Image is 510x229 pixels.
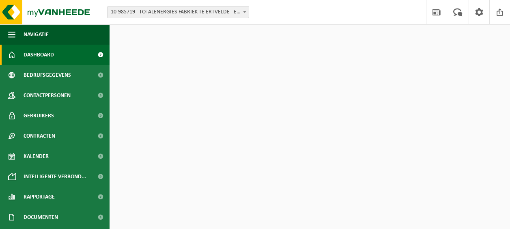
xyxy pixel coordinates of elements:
span: Contactpersonen [24,85,71,106]
span: Intelligente verbond... [24,166,86,187]
span: 10-985719 - TOTALENERGIES-FABRIEK TE ERTVELDE - ERTVELDE [107,6,249,18]
span: Rapportage [24,187,55,207]
span: Documenten [24,207,58,227]
span: Contracten [24,126,55,146]
span: Gebruikers [24,106,54,126]
span: Bedrijfsgegevens [24,65,71,85]
span: Dashboard [24,45,54,65]
span: Kalender [24,146,49,166]
span: Navigatie [24,24,49,45]
span: 10-985719 - TOTALENERGIES-FABRIEK TE ERTVELDE - ERTVELDE [108,6,249,18]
